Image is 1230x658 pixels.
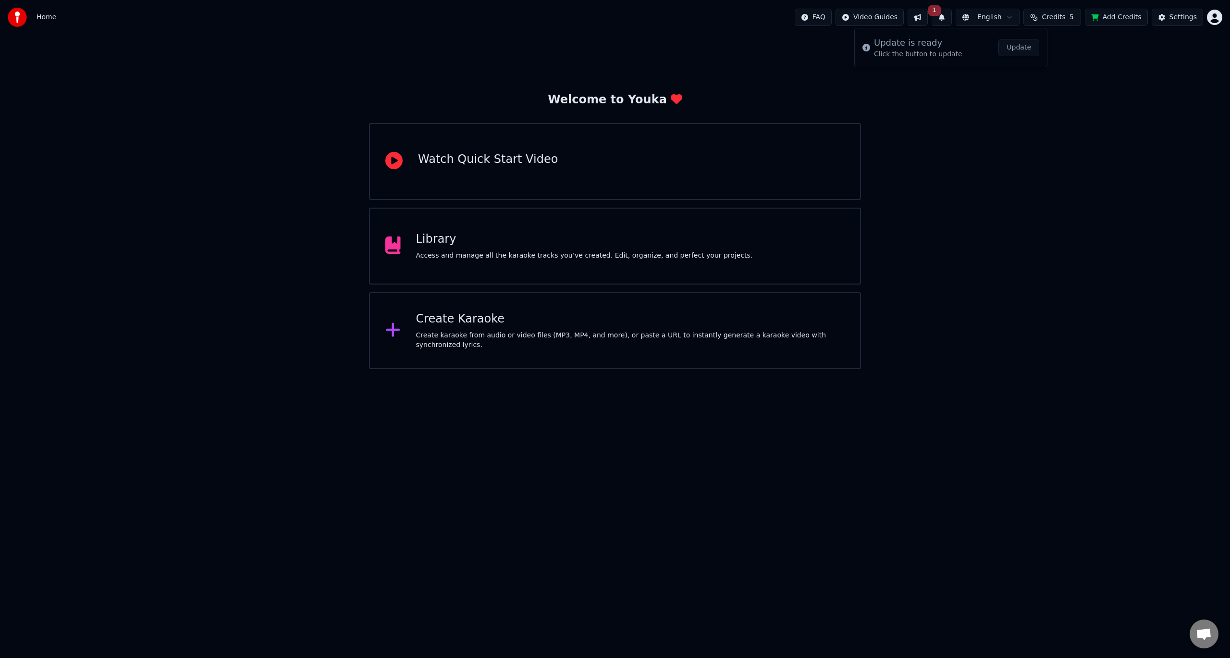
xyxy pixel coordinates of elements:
[836,9,904,26] button: Video Guides
[1070,12,1074,22] span: 5
[1023,9,1081,26] button: Credits5
[795,9,832,26] button: FAQ
[1152,9,1203,26] button: Settings
[1085,9,1148,26] button: Add Credits
[416,331,845,350] div: Create karaoke from audio or video files (MP3, MP4, and more), or paste a URL to instantly genera...
[998,39,1039,56] button: Update
[1042,12,1065,22] span: Credits
[37,12,56,22] span: Home
[1190,620,1218,648] a: Open chat
[874,50,962,59] div: Click the button to update
[416,311,845,327] div: Create Karaoke
[874,36,962,50] div: Update is ready
[932,9,952,26] button: 1
[416,251,753,261] div: Access and manage all the karaoke tracks you’ve created. Edit, organize, and perfect your projects.
[416,232,753,247] div: Library
[928,5,941,16] span: 1
[1169,12,1197,22] div: Settings
[548,92,682,108] div: Welcome to Youka
[418,152,558,167] div: Watch Quick Start Video
[8,8,27,27] img: youka
[37,12,56,22] nav: breadcrumb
